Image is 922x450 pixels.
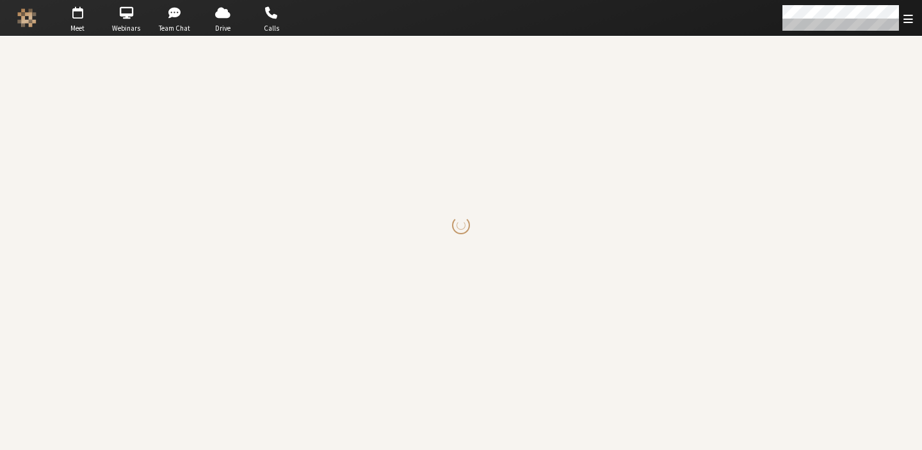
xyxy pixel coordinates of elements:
span: Meet [55,23,100,34]
span: Webinars [104,23,149,34]
span: Team Chat [152,23,197,34]
img: Iotum [17,8,36,28]
span: Drive [200,23,245,34]
span: Calls [249,23,294,34]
